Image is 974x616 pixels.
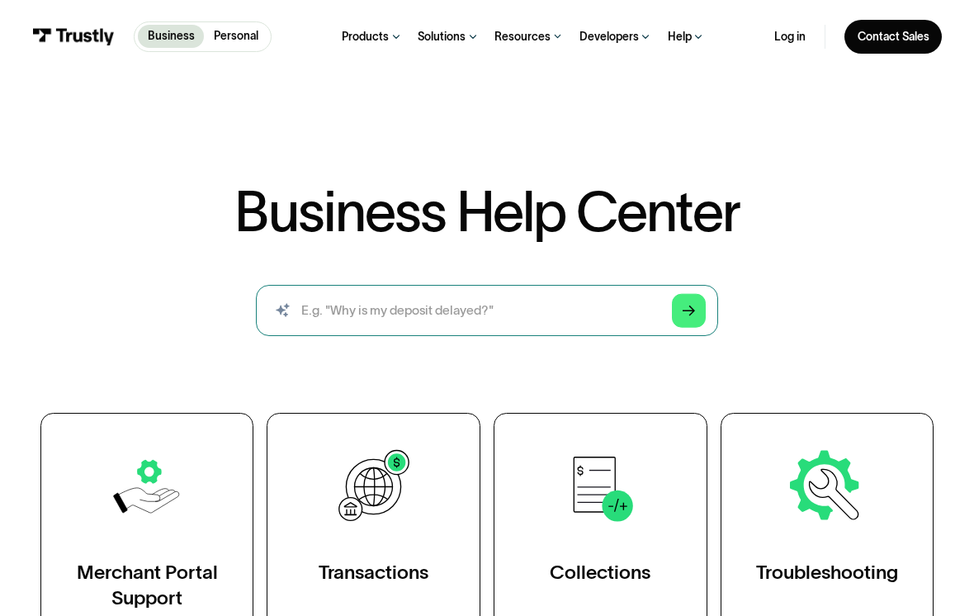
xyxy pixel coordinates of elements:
div: Collections [550,560,650,585]
a: Business [138,25,204,48]
div: Resources [494,30,551,45]
div: Products [342,30,389,45]
a: Log in [774,30,806,45]
a: Contact Sales [844,20,942,54]
div: Developers [579,30,639,45]
img: Trustly Logo [32,28,115,45]
input: search [256,285,718,336]
div: Contact Sales [858,30,929,45]
div: Merchant Portal Support [73,560,221,611]
p: Business [148,28,195,45]
h1: Business Help Center [234,184,740,240]
div: Troubleshooting [756,560,898,585]
form: Search [256,285,718,336]
div: Solutions [418,30,466,45]
div: Transactions [319,560,428,585]
div: Help [668,30,692,45]
a: Personal [204,25,267,48]
p: Personal [214,28,258,45]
